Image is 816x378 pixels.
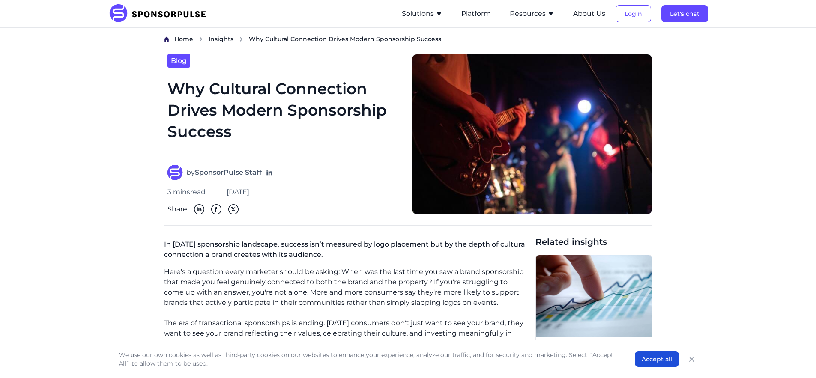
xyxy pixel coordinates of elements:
[265,168,274,177] a: Follow on LinkedIn
[164,318,529,349] p: The era of transactional sponsorships is ending. [DATE] consumers don't just want to see your bra...
[227,187,249,197] span: [DATE]
[239,36,244,42] img: chevron right
[573,10,605,18] a: About Us
[119,351,618,368] p: We use our own cookies as well as third-party cookies on our websites to enhance your experience,...
[536,255,652,337] img: Sponsorship ROI image
[167,204,187,214] span: Share
[198,36,203,42] img: chevron right
[616,5,651,22] button: Login
[635,351,679,367] button: Accept all
[194,204,204,214] img: Linkedin
[209,35,233,43] span: Insights
[167,54,190,68] a: Blog
[228,204,239,214] img: Twitter
[164,267,529,308] p: Here's a question every marketer should be asking: When was the last time you saw a brand sponsor...
[167,187,206,197] span: 3 mins read
[249,35,441,43] span: Why Cultural Connection Drives Modern Sponsorship Success
[164,36,169,42] img: Home
[661,5,708,22] button: Let's chat
[174,35,193,43] span: Home
[461,9,491,19] button: Platform
[195,168,262,176] strong: SponsorPulse Staff
[211,204,221,214] img: Facebook
[535,236,652,248] span: Related insights
[461,10,491,18] a: Platform
[209,35,233,44] a: Insights
[661,10,708,18] a: Let's chat
[174,35,193,44] a: Home
[164,236,529,267] p: In [DATE] sponsorship landscape, success isn’t measured by logo placement but by the depth of cul...
[616,10,651,18] a: Login
[167,78,401,155] h1: Why Cultural Connection Drives Modern Sponsorship Success
[686,353,698,365] button: Close
[108,4,212,23] img: SponsorPulse
[402,9,442,19] button: Solutions
[573,9,605,19] button: About Us
[510,9,554,19] button: Resources
[186,167,262,178] span: by
[167,165,183,180] img: SponsorPulse Staff
[412,54,652,215] img: Neza Dolmo courtesy of Unsplash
